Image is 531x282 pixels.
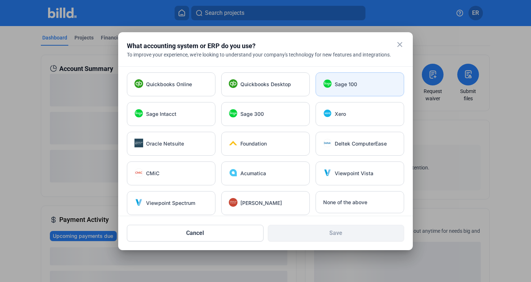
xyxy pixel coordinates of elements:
[146,140,184,147] span: Oracle Netsuite
[335,110,346,118] span: Xero
[240,199,282,207] span: [PERSON_NAME]
[146,110,176,118] span: Sage Intacct
[240,110,264,118] span: Sage 300
[335,170,373,177] span: Viewpoint Vista
[127,51,404,58] div: To improve your experience, we're looking to understand your company's technology for new feature...
[335,81,357,88] span: Sage 100
[268,225,404,241] button: Save
[127,225,264,241] button: Cancel
[146,170,159,177] span: CMiC
[240,81,291,88] span: Quickbooks Desktop
[240,170,266,177] span: Acumatica
[323,199,367,206] span: None of the above
[240,140,267,147] span: Foundation
[127,41,386,51] div: What accounting system or ERP do you use?
[335,140,387,147] span: Deltek ComputerEase
[146,81,192,88] span: Quickbooks Online
[146,199,195,207] span: Viewpoint Spectrum
[395,40,404,49] mat-icon: close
